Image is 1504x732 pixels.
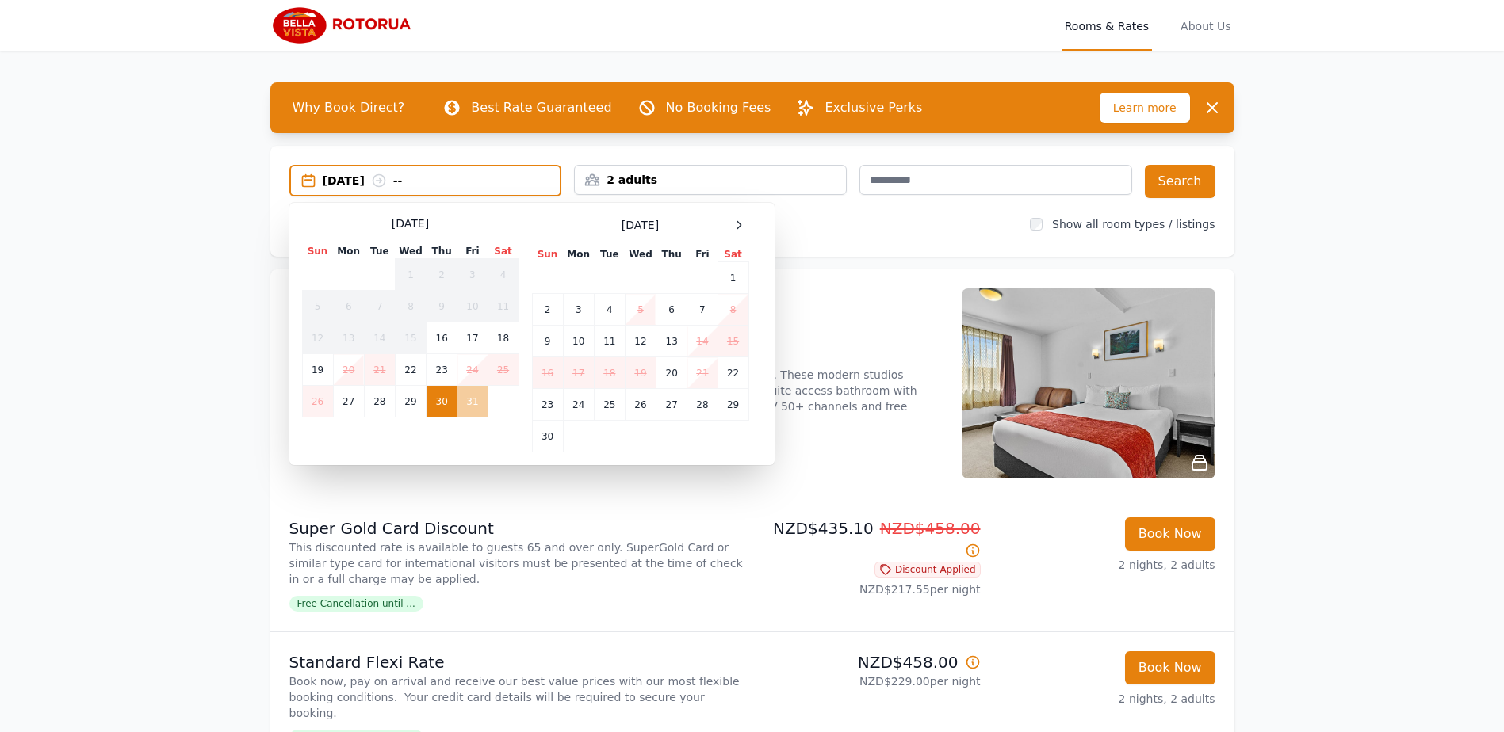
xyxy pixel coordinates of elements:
td: 22 [718,357,748,389]
span: Discount Applied [874,562,981,578]
button: Book Now [1125,517,1215,551]
td: 7 [364,291,395,322]
td: 7 [687,294,718,326]
p: Super Gold Card Discount [289,517,746,539]
td: 22 [395,354,426,386]
td: 15 [395,322,426,354]
td: 2 [427,259,457,291]
td: 17 [563,357,594,389]
th: Sat [718,247,748,262]
p: 2 nights, 2 adults [993,557,1215,573]
button: Book Now [1125,651,1215,684]
span: [DATE] [392,215,429,231]
p: No Booking Fees [666,98,771,117]
td: 10 [563,326,594,357]
td: 4 [594,294,625,326]
td: 11 [594,326,625,357]
td: 28 [687,389,718,421]
td: 30 [532,421,563,452]
div: [DATE] -- [323,173,561,189]
td: 26 [625,389,656,421]
th: Thu [427,244,457,259]
button: Search [1145,165,1215,198]
td: 6 [333,291,364,322]
p: Best Rate Guaranteed [471,98,611,117]
td: 21 [687,357,718,389]
span: [DATE] [622,217,659,233]
p: 2 nights, 2 adults [993,691,1215,707]
img: Bella Vista Rotorua [270,6,423,44]
td: 19 [302,354,333,386]
td: 11 [488,291,519,322]
td: 25 [594,389,625,421]
td: 8 [395,291,426,322]
td: 13 [333,322,364,354]
td: 1 [718,262,748,294]
p: Standard Flexi Rate [289,651,746,673]
td: 14 [364,322,395,354]
th: Tue [594,247,625,262]
th: Tue [364,244,395,259]
td: 13 [656,326,687,357]
td: 2 [532,294,563,326]
p: This discounted rate is available to guests 65 and over only. SuperGold Card or similar type card... [289,539,746,587]
p: NZD$229.00 per night [759,673,981,689]
td: 12 [302,322,333,354]
th: Sun [302,244,333,259]
td: 15 [718,326,748,357]
td: 16 [427,322,457,354]
td: 10 [457,291,488,322]
td: 9 [427,291,457,322]
td: 18 [594,357,625,389]
td: 27 [656,389,687,421]
td: 27 [333,386,364,417]
th: Mon [333,244,364,259]
td: 5 [302,291,333,322]
td: 9 [532,326,563,357]
td: 18 [488,322,519,354]
td: 23 [427,354,457,386]
td: 29 [395,386,426,417]
th: Mon [563,247,594,262]
td: 3 [563,294,594,326]
p: NZD$458.00 [759,651,981,673]
td: 30 [427,386,457,417]
span: Why Book Direct? [280,92,418,124]
th: Wed [625,247,656,262]
p: NZD$435.10 [759,517,981,562]
p: Book now, pay on arrival and receive our best value prices with our most flexible booking conditi... [289,673,746,721]
th: Fri [687,247,718,262]
td: 6 [656,294,687,326]
td: 26 [302,386,333,417]
td: 8 [718,294,748,326]
td: 3 [457,259,488,291]
th: Sun [532,247,563,262]
td: 25 [488,354,519,386]
span: Learn more [1100,93,1190,123]
td: 20 [333,354,364,386]
label: Show all room types / listings [1052,218,1215,231]
th: Wed [395,244,426,259]
td: 4 [488,259,519,291]
td: 5 [625,294,656,326]
td: 1 [395,259,426,291]
td: 12 [625,326,656,357]
p: NZD$217.55 per night [759,581,981,597]
th: Thu [656,247,687,262]
td: 29 [718,389,748,421]
p: Exclusive Perks [825,98,922,117]
td: 16 [532,357,563,389]
td: 14 [687,326,718,357]
td: 20 [656,357,687,389]
th: Sat [488,244,519,259]
td: 28 [364,386,395,417]
td: 23 [532,389,563,421]
th: Fri [457,244,488,259]
div: 2 adults [575,172,846,188]
td: 24 [457,354,488,386]
span: Free Cancellation until ... [289,596,423,612]
td: 21 [364,354,395,386]
td: 24 [563,389,594,421]
td: 31 [457,386,488,417]
td: 19 [625,357,656,389]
